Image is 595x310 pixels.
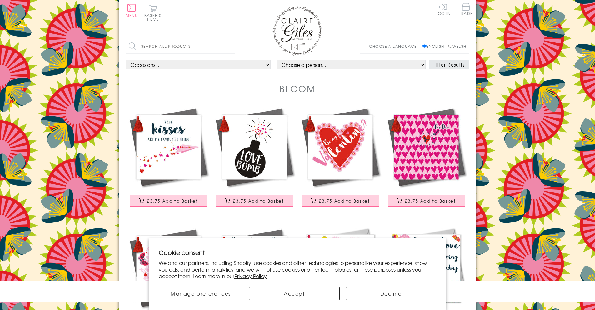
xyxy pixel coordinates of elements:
img: Valentine's Day Card, Paper Plane Kisses, Embellished with a colourful tassel [126,104,212,190]
input: Search [229,39,235,53]
a: Trade [459,3,472,17]
input: Search all products [126,39,235,53]
p: Choose a language: [369,43,421,49]
a: Valentine's Day Card, Paper Plane Kisses, Embellished with a colourful tassel £3.75 Add to Basket [126,104,212,213]
button: Menu [126,4,138,17]
span: £3.75 Add to Basket [147,198,198,204]
button: Filter Results [429,60,469,69]
button: Manage preferences [159,287,243,300]
span: £3.75 Add to Basket [319,198,370,204]
button: £3.75 Add to Basket [216,195,293,207]
span: Manage preferences [171,290,231,297]
button: £3.75 Add to Basket [130,195,207,207]
button: £3.75 Add to Basket [302,195,379,207]
a: Log In [436,3,451,15]
img: Valentine's Day Card, Heart with Flowers, Embellished with a colourful tassel [297,104,383,190]
a: Privacy Policy [234,272,267,280]
img: Valentine's Day Card, Bomb, Love Bomb, Embellished with a colourful tassel [212,104,297,190]
p: We and our partners, including Shopify, use cookies and other technologies to personalize your ex... [159,260,436,279]
span: 0 items [147,12,162,22]
label: English [422,43,447,49]
label: Welsh [448,43,466,49]
h2: Cookie consent [159,248,436,257]
span: £3.75 Add to Basket [233,198,284,204]
img: Claire Giles Greetings Cards [272,6,322,56]
span: Menu [126,12,138,18]
h1: Bloom [279,82,316,95]
button: Accept [249,287,340,300]
img: Valentine's Day Card, Hearts Background, Embellished with a colourful tassel [383,104,469,190]
a: Valentine's Day Card, Bomb, Love Bomb, Embellished with a colourful tassel £3.75 Add to Basket [212,104,297,213]
a: Valentine's Day Card, Hearts Background, Embellished with a colourful tassel £3.75 Add to Basket [383,104,469,213]
span: £3.75 Add to Basket [405,198,456,204]
input: Welsh [448,44,452,48]
span: Trade [459,3,472,15]
a: Valentine's Day Card, Heart with Flowers, Embellished with a colourful tassel £3.75 Add to Basket [297,104,383,213]
button: Basket0 items [144,5,162,21]
button: Decline [346,287,437,300]
button: £3.75 Add to Basket [388,195,465,207]
input: English [422,44,427,48]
